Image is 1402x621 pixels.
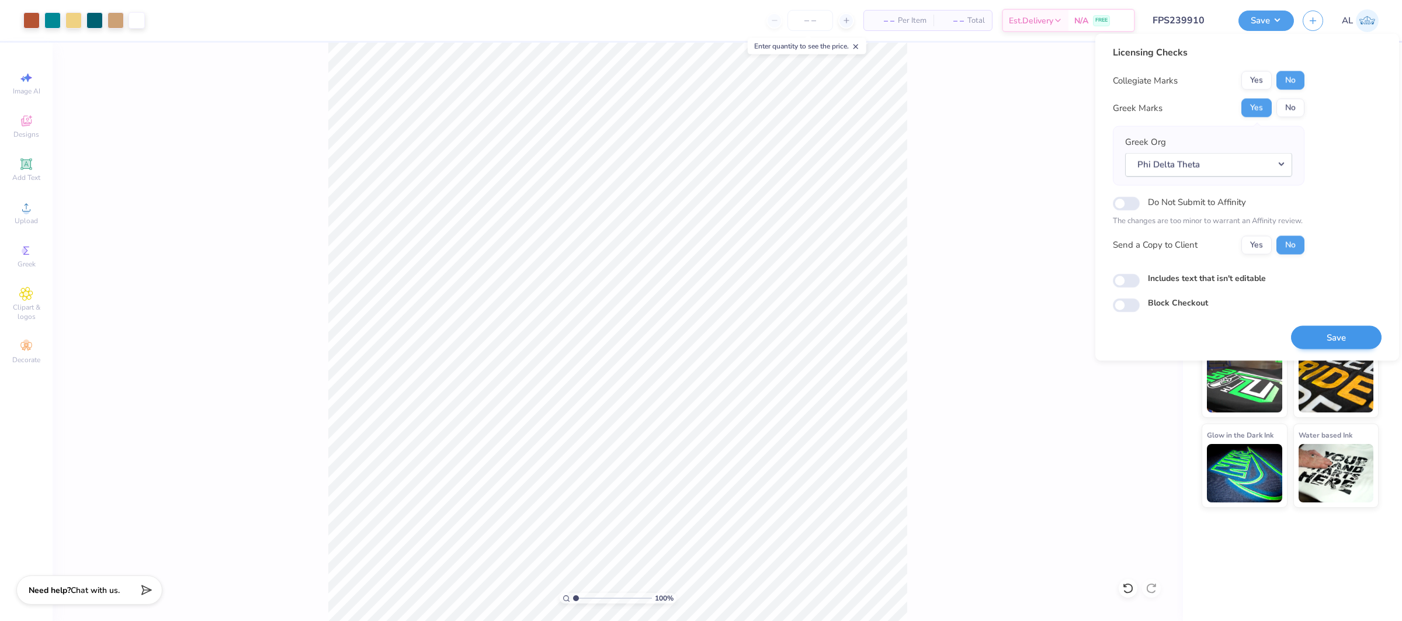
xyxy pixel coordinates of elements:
[1356,9,1379,32] img: Angela Legaspi
[1113,238,1198,252] div: Send a Copy to Client
[6,303,47,321] span: Clipart & logos
[1299,354,1374,412] img: Metallic & Glitter Ink
[941,15,964,27] span: – –
[1074,15,1088,27] span: N/A
[13,86,40,96] span: Image AI
[1276,71,1304,90] button: No
[1113,74,1178,87] div: Collegiate Marks
[1113,46,1304,60] div: Licensing Checks
[748,38,866,54] div: Enter quantity to see the price.
[787,10,833,31] input: – –
[1241,235,1272,254] button: Yes
[1148,296,1208,308] label: Block Checkout
[1148,195,1246,210] label: Do Not Submit to Affinity
[1144,9,1230,32] input: Untitled Design
[1148,272,1266,284] label: Includes text that isn't editable
[1241,99,1272,117] button: Yes
[1238,11,1294,31] button: Save
[967,15,985,27] span: Total
[1125,152,1292,176] button: Phi Delta Theta
[12,355,40,365] span: Decorate
[1125,136,1166,149] label: Greek Org
[1095,16,1108,25] span: FREE
[1207,429,1273,441] span: Glow in the Dark Ink
[1342,14,1353,27] span: AL
[655,593,674,603] span: 100 %
[1276,235,1304,254] button: No
[871,15,894,27] span: – –
[13,130,39,139] span: Designs
[71,585,120,596] span: Chat with us.
[1241,71,1272,90] button: Yes
[1299,429,1352,441] span: Water based Ink
[1207,444,1282,502] img: Glow in the Dark Ink
[18,259,36,269] span: Greek
[1299,444,1374,502] img: Water based Ink
[1113,101,1162,115] div: Greek Marks
[15,216,38,225] span: Upload
[1113,216,1304,227] p: The changes are too minor to warrant an Affinity review.
[12,173,40,182] span: Add Text
[1009,15,1053,27] span: Est. Delivery
[29,585,71,596] strong: Need help?
[1276,99,1304,117] button: No
[898,15,926,27] span: Per Item
[1291,325,1382,349] button: Save
[1342,9,1379,32] a: AL
[1207,354,1282,412] img: Neon Ink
